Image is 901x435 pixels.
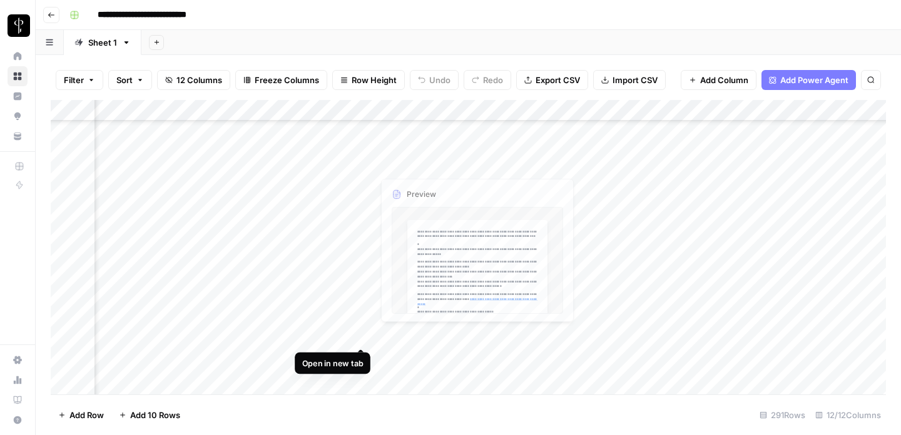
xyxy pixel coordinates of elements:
span: Redo [483,74,503,86]
button: Add Column [681,70,756,90]
div: 12/12 Columns [810,405,886,425]
a: Browse [8,66,28,86]
span: Export CSV [536,74,580,86]
span: Add Power Agent [780,74,848,86]
span: Filter [64,74,84,86]
a: Learning Hub [8,390,28,410]
button: Add Power Agent [761,70,856,90]
button: 12 Columns [157,70,230,90]
button: Redo [464,70,511,90]
a: Sheet 1 [64,30,141,55]
span: Add Column [700,74,748,86]
span: Add Row [69,409,104,421]
a: Opportunities [8,106,28,126]
span: Row Height [352,74,397,86]
span: Sort [116,74,133,86]
div: Sheet 1 [88,36,117,49]
span: Undo [429,74,450,86]
button: Filter [56,70,103,90]
span: Import CSV [613,74,658,86]
button: Add Row [51,405,111,425]
img: LP Production Workloads Logo [8,14,30,37]
span: Freeze Columns [255,74,319,86]
button: Workspace: LP Production Workloads [8,10,28,41]
span: Add 10 Rows [130,409,180,421]
button: Freeze Columns [235,70,327,90]
button: Sort [108,70,152,90]
span: 12 Columns [176,74,222,86]
button: Undo [410,70,459,90]
a: Your Data [8,126,28,146]
button: Help + Support [8,410,28,430]
button: Export CSV [516,70,588,90]
button: Add 10 Rows [111,405,188,425]
a: Usage [8,370,28,390]
div: 291 Rows [755,405,810,425]
a: Insights [8,86,28,106]
button: Row Height [332,70,405,90]
a: Home [8,46,28,66]
a: Settings [8,350,28,370]
div: Open in new tab [302,357,363,369]
button: Import CSV [593,70,666,90]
